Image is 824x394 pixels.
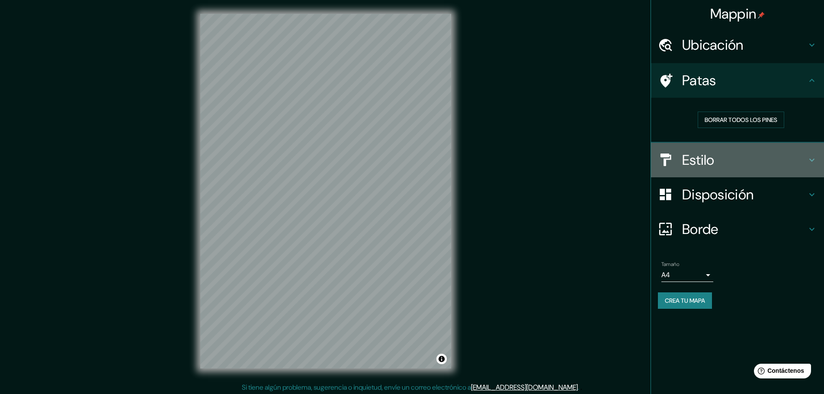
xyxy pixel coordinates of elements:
[665,297,705,304] font: Crea tu mapa
[651,28,824,62] div: Ubicación
[705,116,777,124] font: Borrar todos los pines
[200,14,451,368] canvas: Mapa
[471,383,578,392] a: [EMAIL_ADDRESS][DOMAIN_NAME]
[682,186,753,204] font: Disposición
[698,112,784,128] button: Borrar todos los pines
[580,382,582,392] font: .
[651,143,824,177] div: Estilo
[436,354,447,364] button: Activar o desactivar atribución
[747,360,814,384] iframe: Lanzador de widgets de ayuda
[661,268,713,282] div: A4
[651,177,824,212] div: Disposición
[661,261,679,268] font: Tamaño
[682,71,716,90] font: Patas
[578,383,579,392] font: .
[682,220,718,238] font: Borde
[242,383,471,392] font: Si tiene algún problema, sugerencia o inquietud, envíe un correo electrónico a
[682,36,744,54] font: Ubicación
[658,292,712,309] button: Crea tu mapa
[661,270,670,279] font: A4
[710,5,757,23] font: Mappin
[758,12,765,19] img: pin-icon.png
[579,382,580,392] font: .
[682,151,715,169] font: Estilo
[651,63,824,98] div: Patas
[651,212,824,247] div: Borde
